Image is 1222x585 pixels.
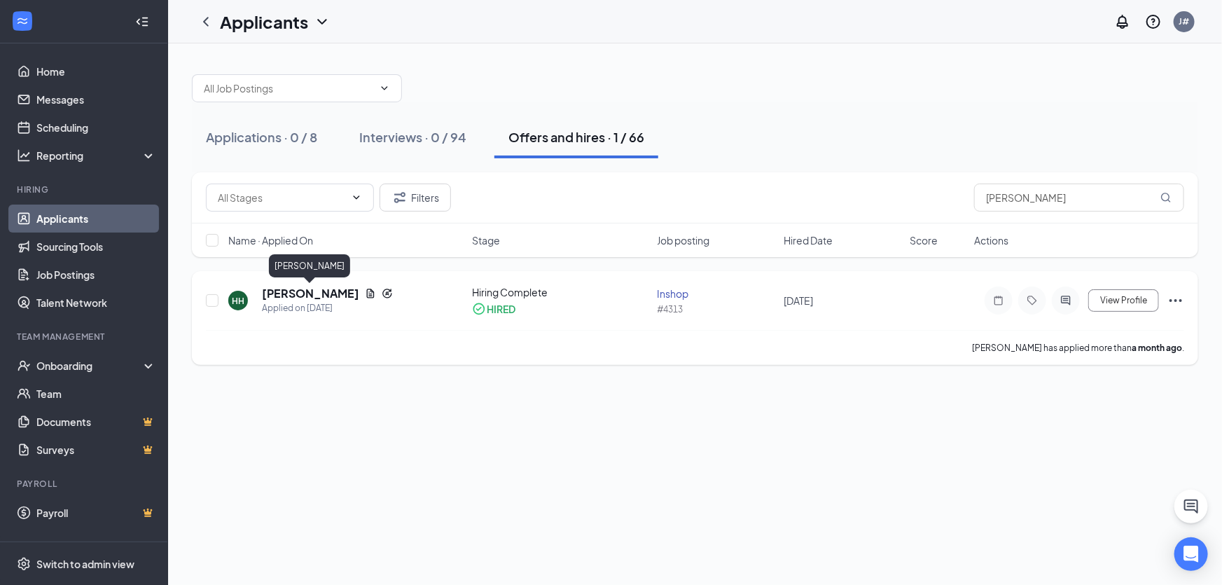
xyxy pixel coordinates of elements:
a: Home [36,57,156,85]
div: Reporting [36,149,157,163]
span: Score [910,233,938,247]
div: Onboarding [36,359,144,373]
div: [PERSON_NAME] [269,254,350,277]
svg: ChevronDown [314,13,331,30]
div: HH [232,295,244,307]
div: Offers and hires · 1 / 66 [508,128,644,146]
p: [PERSON_NAME] has applied more than . [972,342,1184,354]
a: Messages [36,85,156,113]
div: #4313 [658,303,775,315]
input: Search in offers and hires [974,184,1184,212]
svg: ChevronLeft [197,13,214,30]
a: Talent Network [36,289,156,317]
div: Open Intercom Messenger [1174,537,1208,571]
div: Applied on [DATE] [262,301,393,315]
div: J# [1179,15,1190,27]
svg: MagnifyingGlass [1160,192,1172,203]
svg: UserCheck [17,359,31,373]
h1: Applicants [220,10,308,34]
span: View Profile [1100,296,1147,305]
div: Hiring Complete [472,285,648,299]
div: Hiring [17,184,153,195]
a: Applicants [36,205,156,233]
svg: Note [990,295,1007,306]
div: HIRED [487,302,515,316]
div: Interviews · 0 / 94 [359,128,466,146]
svg: ChevronDown [351,192,362,203]
b: a month ago [1132,343,1182,353]
svg: ChatActive [1183,498,1200,515]
a: Team [36,380,156,408]
button: Filter Filters [380,184,451,212]
a: DocumentsCrown [36,408,156,436]
svg: WorkstreamLogo [15,14,29,28]
a: Sourcing Tools [36,233,156,261]
svg: Ellipses [1167,292,1184,309]
svg: ActiveChat [1057,295,1074,306]
span: [DATE] [784,294,813,307]
svg: Document [365,288,376,299]
a: PayrollCrown [36,499,156,527]
div: Payroll [17,478,153,490]
h5: [PERSON_NAME] [262,286,359,301]
span: Name · Applied On [228,233,313,247]
svg: CheckmarkCircle [472,302,486,316]
span: Job posting [658,233,710,247]
div: Applications · 0 / 8 [206,128,317,146]
button: ChatActive [1174,490,1208,523]
span: Hired Date [784,233,833,247]
svg: ChevronDown [379,83,390,94]
span: Stage [472,233,500,247]
svg: Notifications [1114,13,1131,30]
svg: Tag [1024,295,1041,306]
span: Actions [974,233,1008,247]
div: Switch to admin view [36,557,134,571]
div: Inshop [658,287,775,301]
input: All Stages [218,190,345,205]
div: Team Management [17,331,153,343]
a: Scheduling [36,113,156,142]
svg: Analysis [17,149,31,163]
button: View Profile [1088,289,1159,312]
svg: Reapply [382,288,393,299]
input: All Job Postings [204,81,373,96]
svg: Collapse [135,15,149,29]
a: SurveysCrown [36,436,156,464]
svg: QuestionInfo [1145,13,1162,30]
svg: Settings [17,557,31,571]
a: Job Postings [36,261,156,289]
svg: Filter [391,189,408,206]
